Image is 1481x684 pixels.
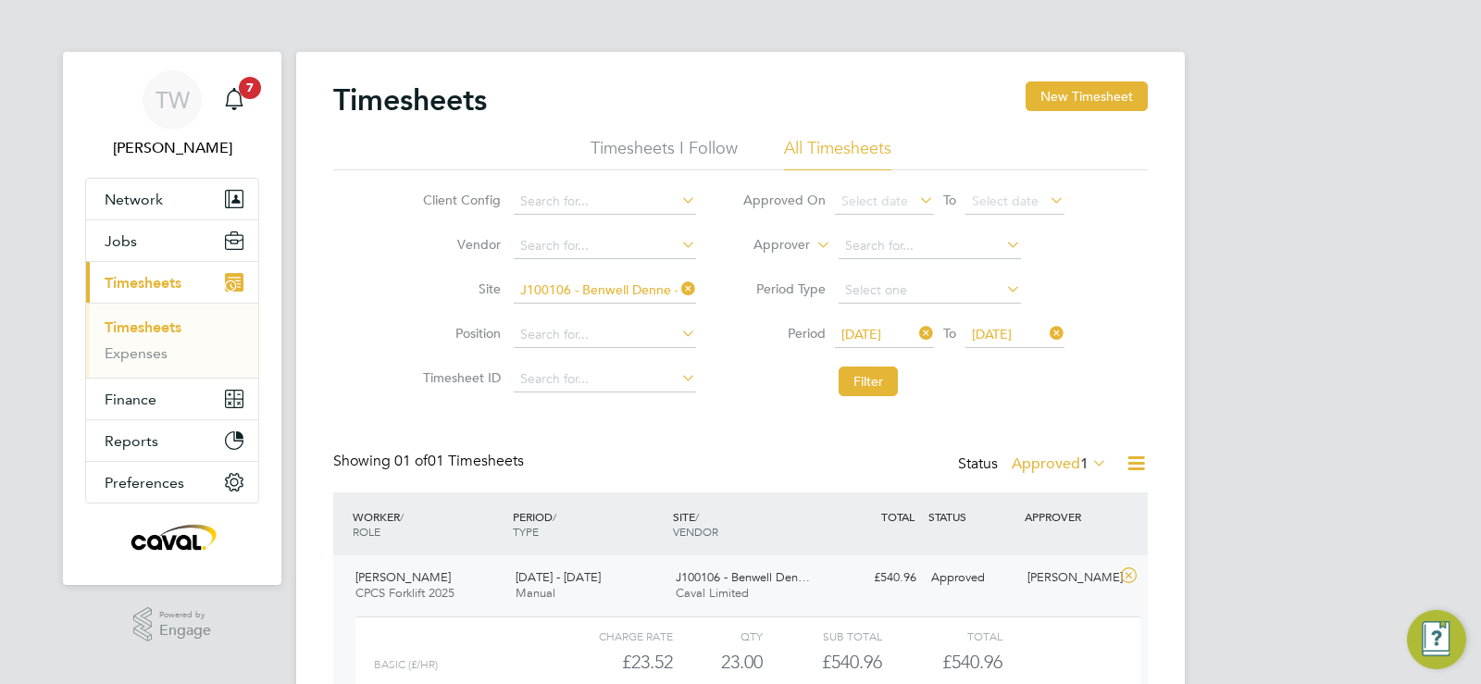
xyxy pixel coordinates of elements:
[348,500,508,548] div: WORKER
[417,325,501,342] label: Position
[839,367,898,396] button: Filter
[333,452,528,471] div: Showing
[417,369,501,386] label: Timesheet ID
[1020,500,1116,533] div: APPROVER
[763,625,882,647] div: Sub Total
[554,625,673,647] div: Charge rate
[695,509,699,524] span: /
[516,569,601,585] span: [DATE] - [DATE]
[216,70,253,130] a: 7
[554,647,673,678] div: £23.52
[742,192,826,208] label: Approved On
[514,367,696,392] input: Search for...
[676,585,749,601] span: Caval Limited
[400,509,404,524] span: /
[942,651,1002,673] span: £540.96
[972,326,1012,342] span: [DATE]
[86,303,258,378] div: Timesheets
[673,524,718,539] span: VENDOR
[676,569,810,585] span: J100106 - Benwell Den…
[105,191,163,208] span: Network
[839,233,1021,259] input: Search for...
[355,585,454,601] span: CPCS Forklift 2025
[105,318,181,336] a: Timesheets
[105,432,158,450] span: Reports
[86,179,258,219] button: Network
[839,278,1021,304] input: Select one
[333,81,487,118] h2: Timesheets
[86,379,258,419] button: Finance
[763,647,882,678] div: £540.96
[394,452,524,470] span: 01 Timesheets
[86,420,258,461] button: Reports
[514,322,696,348] input: Search for...
[514,278,696,304] input: Search for...
[841,193,908,209] span: Select date
[591,137,738,170] li: Timesheets I Follow
[881,509,915,524] span: TOTAL
[742,325,826,342] label: Period
[85,70,259,159] a: TW[PERSON_NAME]
[353,524,380,539] span: ROLE
[417,192,501,208] label: Client Config
[924,563,1020,593] div: Approved
[63,52,281,585] nav: Main navigation
[417,280,501,297] label: Site
[86,262,258,303] button: Timesheets
[133,607,212,642] a: Powered byEngage
[159,623,211,639] span: Engage
[668,500,828,548] div: SITE
[355,569,451,585] span: [PERSON_NAME]
[516,585,555,601] span: Manual
[727,236,810,255] label: Approver
[156,88,190,112] span: TW
[1020,563,1116,593] div: [PERSON_NAME]
[673,625,763,647] div: QTY
[1012,454,1107,473] label: Approved
[85,522,259,552] a: Go to home page
[85,137,259,159] span: Tim Wells
[1026,81,1148,111] button: New Timesheet
[159,607,211,623] span: Powered by
[105,232,137,250] span: Jobs
[673,647,763,678] div: 23.00
[394,452,428,470] span: 01 of
[105,391,156,408] span: Finance
[417,236,501,253] label: Vendor
[508,500,668,548] div: PERIOD
[239,77,261,99] span: 7
[1080,454,1089,473] span: 1
[553,509,556,524] span: /
[828,563,924,593] div: £540.96
[105,344,168,362] a: Expenses
[841,326,881,342] span: [DATE]
[105,274,181,292] span: Timesheets
[513,524,539,539] span: TYPE
[514,189,696,215] input: Search for...
[924,500,1020,533] div: STATUS
[938,321,962,345] span: To
[86,220,258,261] button: Jobs
[784,137,891,170] li: All Timesheets
[742,280,826,297] label: Period Type
[374,658,438,671] span: Basic (£/HR)
[514,233,696,259] input: Search for...
[958,452,1111,478] div: Status
[938,188,962,212] span: To
[86,462,258,503] button: Preferences
[1407,610,1466,669] button: Engage Resource Center
[882,625,1002,647] div: Total
[105,474,184,491] span: Preferences
[972,193,1039,209] span: Select date
[126,522,218,552] img: caval-logo-retina.png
